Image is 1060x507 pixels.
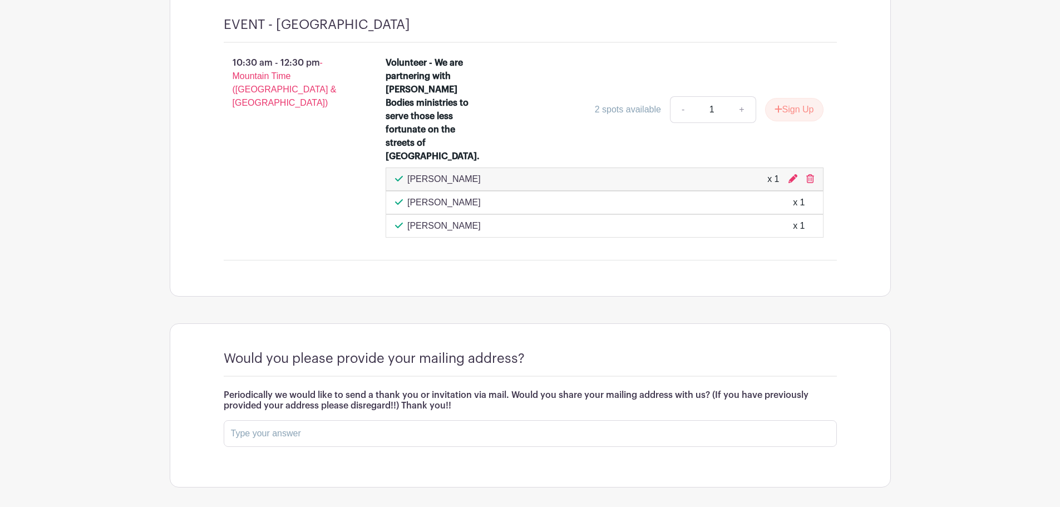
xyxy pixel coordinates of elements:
div: 2 spots available [595,103,661,116]
h4: Would you please provide your mailing address? [224,351,525,367]
button: Sign Up [765,98,824,121]
div: x 1 [793,196,805,209]
p: [PERSON_NAME] [407,219,481,233]
a: - [670,96,696,123]
span: - Mountain Time ([GEOGRAPHIC_DATA] & [GEOGRAPHIC_DATA]) [233,58,337,107]
p: 10:30 am - 12:30 pm [206,52,368,114]
h4: EVENT - [GEOGRAPHIC_DATA] [224,17,410,33]
div: x 1 [767,173,779,186]
div: x 1 [793,219,805,233]
input: Type your answer [224,420,837,447]
p: [PERSON_NAME] [407,196,481,209]
h6: Periodically we would like to send a thank you or invitation via mail. Would you share your maili... [224,390,837,411]
a: + [728,96,756,123]
p: [PERSON_NAME] [407,173,481,186]
div: Volunteer - We are partnering with [PERSON_NAME] Bodies ministries to serve those less fortunate ... [386,56,482,163]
